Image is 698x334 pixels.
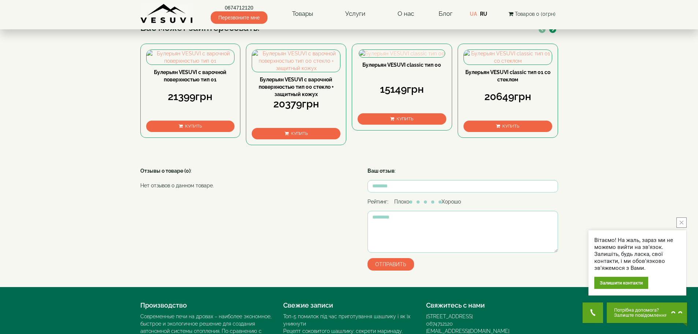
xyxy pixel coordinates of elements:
button: Купить [464,121,552,132]
span: Потрібна допомога? [614,308,667,313]
a: RU [480,11,487,17]
div: 15149грн [358,82,446,97]
strong: Ваш отзыв [368,168,395,174]
span: Купить [396,116,413,121]
a: Булерьян VESUVI с варочной поверхностью тип 00 стекло + защитный кожух [259,77,334,97]
button: Get Call button [583,302,603,323]
button: close button [676,217,687,228]
div: 20379грн [252,97,340,111]
div: Вітаємо! На жаль, зараз ми не можемо вийти на зв'язок. Залишіть, будь ласка, свої контакти, і ми ... [594,237,680,272]
span: Залиште повідомлення [614,313,667,318]
span: Купить [502,124,519,129]
img: Булерьян VESUVI classic тип 00 [359,50,445,57]
div: 20649грн [464,89,552,104]
div: [STREET_ADDRESS] [426,313,558,320]
a: О нас [390,5,421,22]
a: UA [470,11,477,17]
img: Завод VESUVI [140,4,193,24]
a: Булерьян VESUVI classic тип 00 [362,62,441,68]
a: [EMAIL_ADDRESS][DOMAIN_NAME] [426,328,509,334]
div: 21399грн [146,89,235,104]
button: Купить [252,128,340,139]
a: Топ-5 помилок під час приготування шашлику і як їх уникнути [283,313,410,327]
span: Купить [291,131,308,136]
div: : [140,167,349,193]
span: Перезвоните мне [211,11,267,24]
img: Булерьян VESUVI с варочной поверхностью тип 01 [147,50,234,65]
button: Купить [358,113,446,125]
img: Булерьян VESUVI classic тип 01 со стеклом [464,50,552,65]
div: Залишити контакти [594,277,648,289]
h4: Производство [140,302,272,309]
a: Булерьян VESUVI с варочной поверхностью тип 01 [154,69,226,82]
h4: Свяжитесь с нами [426,302,558,309]
span: Купить [185,124,202,129]
a: Товары [285,5,321,22]
span: Товаров 0 (0грн) [515,11,555,17]
strong: Отзывы о товаре (0) [140,168,191,174]
button: Товаров 0 (0грн) [506,10,558,18]
a: Услуги [338,5,373,22]
img: Булерьян VESUVI с варочной поверхностью тип 00 стекло + защитный кожух [252,50,340,72]
a: 0674712120 [426,321,453,327]
a: Булерьян VESUVI classic тип 01 со стеклом [465,69,550,82]
a: 0674712120 [211,4,267,11]
div: Рейтинг: Плохо Хорошо [368,198,558,205]
button: Купить [146,121,235,132]
div: : [368,167,558,175]
h4: Свежие записи [283,302,415,309]
p: Нет отзывов о данном товаре. [140,182,349,189]
a: Блог [439,10,453,17]
button: Отправить [368,258,414,271]
button: Chat button [607,302,687,323]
